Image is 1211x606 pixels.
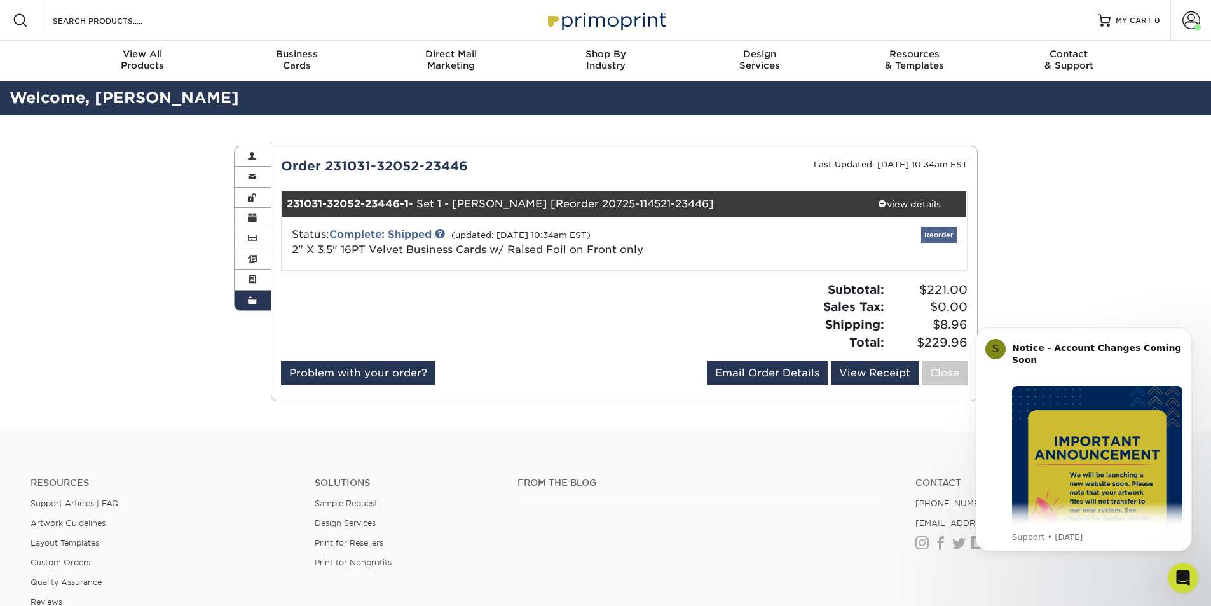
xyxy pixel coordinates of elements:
[282,227,738,258] div: Status:
[31,538,99,547] a: Layout Templates
[51,13,175,28] input: SEARCH PRODUCTS.....
[542,6,669,34] img: Primoprint
[1168,563,1198,593] iframe: Intercom live chat
[315,499,378,508] a: Sample Request
[281,361,435,385] a: Problem with your order?
[888,298,968,316] span: $0.00
[915,499,994,508] a: [PHONE_NUMBER]
[707,361,828,385] a: Email Order Details
[837,48,992,71] div: & Templates
[825,317,884,331] strong: Shipping:
[992,41,1146,81] a: Contact& Support
[921,227,957,243] a: Reorder
[271,156,624,176] div: Order 231031-32052-23446
[831,361,919,385] a: View Receipt
[219,41,374,81] a: BusinessCards
[315,518,376,528] a: Design Services
[828,282,884,296] strong: Subtotal:
[374,41,528,81] a: Direct MailMarketing
[65,48,220,71] div: Products
[683,41,837,81] a: DesignServices
[852,198,967,210] div: view details
[1116,15,1152,26] span: MY CART
[837,48,992,60] span: Resources
[683,48,837,71] div: Services
[219,48,374,71] div: Cards
[31,499,119,508] a: Support Articles | FAQ
[683,48,837,60] span: Design
[282,191,852,217] div: - Set 1 - [PERSON_NAME] [Reorder 20725-114521-23446]
[528,48,683,71] div: Industry
[1154,16,1160,25] span: 0
[915,518,1067,528] a: [EMAIL_ADDRESS][DOMAIN_NAME]
[329,228,432,240] a: Complete: Shipped
[292,244,643,256] span: 2" X 3.5" 16PT Velvet Business Cards w/ Raised Foil on Front only
[31,518,106,528] a: Artwork Guidelines
[219,48,374,60] span: Business
[814,160,968,169] small: Last Updated: [DATE] 10:34am EST
[374,48,528,71] div: Marketing
[888,316,968,334] span: $8.96
[888,334,968,352] span: $229.96
[65,48,220,60] span: View All
[922,361,968,385] a: Close
[374,48,528,60] span: Direct Mail
[315,478,498,488] h4: Solutions
[992,48,1146,60] span: Contact
[823,300,884,313] strong: Sales Tax:
[517,478,881,488] h4: From the Blog
[992,48,1146,71] div: & Support
[528,41,683,81] a: Shop ByIndustry
[915,478,1180,488] a: Contact
[65,41,220,81] a: View AllProducts
[451,230,591,240] small: (updated: [DATE] 10:34am EST)
[849,335,884,349] strong: Total:
[852,191,967,217] a: view details
[957,316,1211,559] iframe: Intercom notifications message
[837,41,992,81] a: Resources& Templates
[31,478,296,488] h4: Resources
[315,558,392,567] a: Print for Nonprofits
[315,538,383,547] a: Print for Resellers
[888,281,968,299] span: $221.00
[31,558,90,567] a: Custom Orders
[528,48,683,60] span: Shop By
[287,198,409,210] strong: 231031-32052-23446-1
